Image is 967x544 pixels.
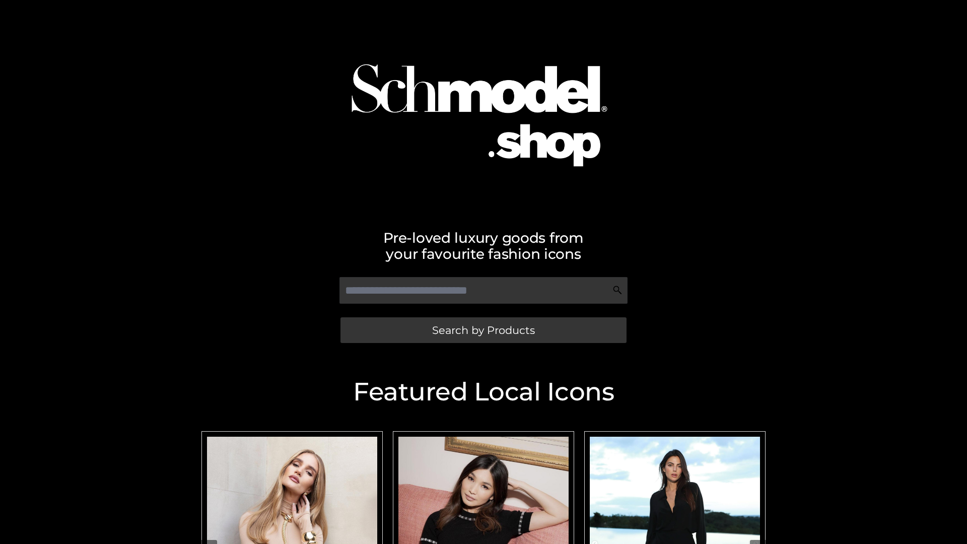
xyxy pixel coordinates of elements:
h2: Featured Local Icons​ [196,379,771,404]
img: Search Icon [612,285,623,295]
a: Search by Products [340,317,627,343]
span: Search by Products [432,325,535,335]
h2: Pre-loved luxury goods from your favourite fashion icons [196,230,771,262]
